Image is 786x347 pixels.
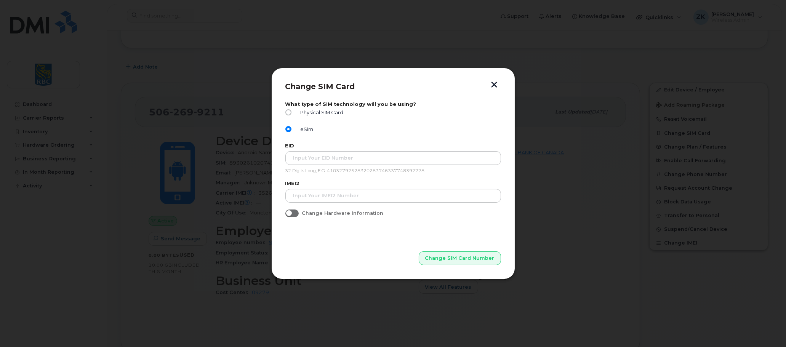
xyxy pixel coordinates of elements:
[285,109,291,115] input: Physical SIM Card
[285,168,501,174] p: 32 Digits Long, E.G. 41032792528320283746337748392778
[298,126,314,132] span: eSim
[302,210,383,216] span: Change Hardware Information
[285,126,291,132] input: eSim
[419,251,501,265] button: Change SIM Card Number
[425,254,495,262] span: Change SIM Card Number
[285,82,355,91] span: Change SIM Card
[285,209,291,216] input: Change Hardware Information
[285,101,501,107] label: What type of SIM technology will you be using?
[285,189,501,203] input: Input your IMEI2 Number
[285,143,501,149] label: EID
[285,181,501,186] label: IMEI2
[285,151,501,165] input: Input Your EID Number
[298,110,344,115] span: Physical SIM Card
